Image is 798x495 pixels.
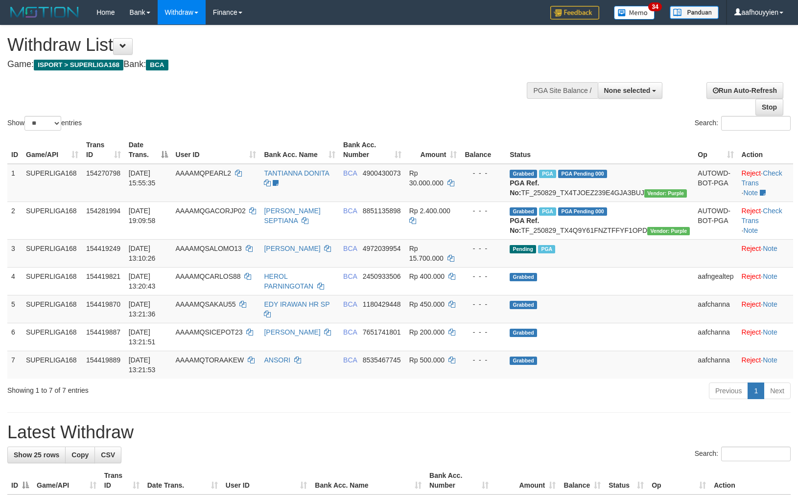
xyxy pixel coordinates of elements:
[694,295,737,323] td: aafchanna
[343,356,357,364] span: BCA
[343,207,357,215] span: BCA
[764,382,791,399] a: Next
[763,328,777,336] a: Note
[129,328,156,346] span: [DATE] 13:21:51
[465,271,502,281] div: - - -
[363,328,401,336] span: Copy 7651741801 to clipboard
[763,300,777,308] a: Note
[363,356,401,364] span: Copy 8535467745 to clipboard
[7,467,33,495] th: ID: activate to sort column descending
[7,60,522,69] h4: Game: Bank:
[176,328,243,336] span: AAAAMQSICEPOT23
[264,328,320,336] a: [PERSON_NAME]
[343,169,357,177] span: BCA
[86,328,120,336] span: 154419887
[465,206,502,216] div: - - -
[264,356,290,364] a: ANSORI
[738,351,793,379] td: ·
[539,170,556,178] span: Marked by aafmaleo
[146,60,168,70] span: BCA
[763,356,777,364] a: Note
[86,300,120,308] span: 154419870
[7,136,22,164] th: ID
[22,351,82,379] td: SUPERLIGA168
[86,272,120,280] span: 154419821
[33,467,100,495] th: Game/API: activate to sort column ascending
[647,227,690,235] span: Vendor URL: https://trx4.1velocity.biz
[742,169,761,177] a: Reject
[176,356,244,364] span: AAAAMQTORAAKEW
[176,169,232,177] span: AAAAMQPEARL2
[311,467,425,495] th: Bank Acc. Name: activate to sort column ascending
[738,136,793,164] th: Action
[363,272,401,280] span: Copy 2450933506 to clipboard
[510,245,536,253] span: Pending
[86,245,120,252] span: 154419249
[763,245,777,252] a: Note
[260,136,339,164] th: Bank Acc. Name: activate to sort column ascending
[605,467,648,495] th: Status: activate to sort column ascending
[339,136,405,164] th: Bank Acc. Number: activate to sort column ascending
[94,447,121,463] a: CSV
[510,273,537,281] span: Grabbed
[7,164,22,202] td: 1
[24,116,61,131] select: Showentries
[506,202,694,239] td: TF_250829_TX4Q9Y61FNZTFFYF1OPD
[465,299,502,309] div: - - -
[738,202,793,239] td: · ·
[550,6,599,20] img: Feedback.jpg
[409,300,445,308] span: Rp 450.000
[86,169,120,177] span: 154270798
[648,467,710,495] th: Op: activate to sort column ascending
[510,207,537,216] span: Grabbed
[264,272,313,290] a: HEROL PARNINGOTAN
[363,169,401,177] span: Copy 4900430073 to clipboard
[264,300,329,308] a: EDY IRAWAN HR SP
[506,164,694,202] td: TF_250829_TX4TJOEZ239E4GJA3BUJ
[743,189,758,197] a: Note
[22,164,82,202] td: SUPERLIGA168
[694,202,737,239] td: AUTOWD-BOT-PGA
[129,272,156,290] span: [DATE] 13:20:43
[65,447,95,463] a: Copy
[695,447,791,461] label: Search:
[409,207,450,215] span: Rp 2.400.000
[22,267,82,295] td: SUPERLIGA168
[706,82,783,99] a: Run Auto-Refresh
[7,267,22,295] td: 4
[7,35,522,55] h1: Withdraw List
[465,355,502,365] div: - - -
[264,245,320,252] a: [PERSON_NAME]
[264,207,320,225] a: [PERSON_NAME] SEPTIANA
[409,356,445,364] span: Rp 500.000
[7,423,791,442] h1: Latest Withdraw
[527,82,597,99] div: PGA Site Balance /
[7,295,22,323] td: 5
[129,245,156,262] span: [DATE] 13:10:26
[465,168,502,178] div: - - -
[22,323,82,351] td: SUPERLIGA168
[264,169,329,177] a: TANTIANNA DONITA
[22,202,82,239] td: SUPERLIGA168
[343,328,357,336] span: BCA
[738,239,793,267] td: ·
[34,60,123,70] span: ISPORT > SUPERLIGA168
[465,244,502,253] div: - - -
[409,328,445,336] span: Rp 200.000
[222,467,311,495] th: User ID: activate to sort column ascending
[7,239,22,267] td: 3
[86,356,120,364] span: 154419889
[86,207,120,215] span: 154281994
[742,207,782,225] a: Check Trans
[176,245,242,252] span: AAAAMQSALOMO13
[71,451,89,459] span: Copy
[694,323,737,351] td: aafchanna
[742,272,761,280] a: Reject
[7,447,66,463] a: Show 25 rows
[129,207,156,225] span: [DATE] 19:09:58
[558,170,607,178] span: PGA Pending
[598,82,663,99] button: None selected
[343,245,357,252] span: BCA
[101,451,115,459] span: CSV
[7,323,22,351] td: 6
